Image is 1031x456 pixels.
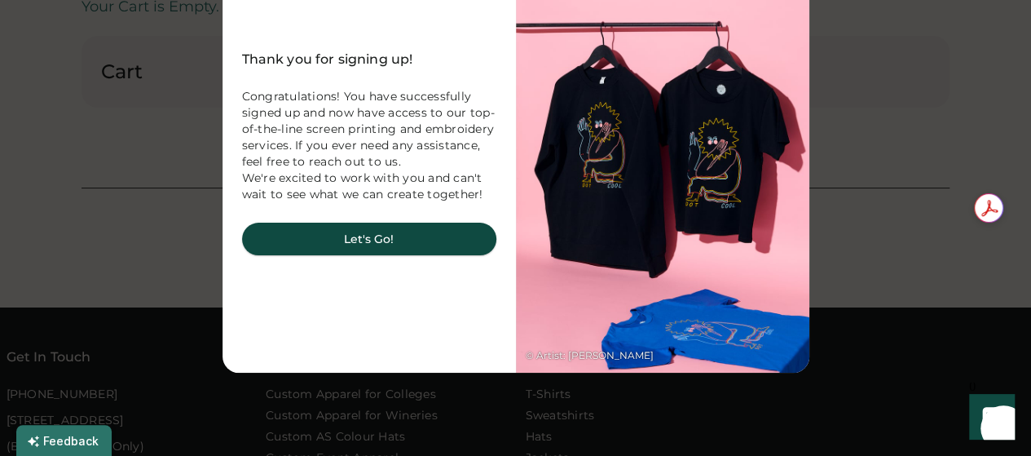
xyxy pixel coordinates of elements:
div: Congratulations! You have successfully signed up and now have access to our top-of-the-line scree... [242,89,496,202]
div: Thank you for signing up! [242,50,496,69]
iframe: Front Chat [954,383,1024,453]
div: © Artist: [PERSON_NAME] [526,349,654,363]
button: Let's Go! [242,223,496,255]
